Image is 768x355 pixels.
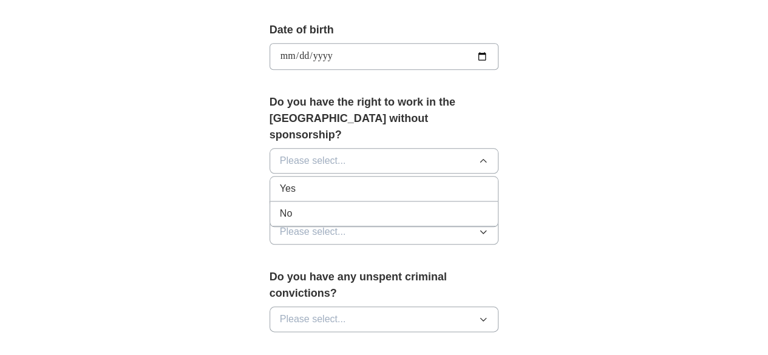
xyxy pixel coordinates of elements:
span: No [280,206,292,221]
span: Please select... [280,312,346,326]
button: Please select... [270,219,499,245]
span: Please select... [280,225,346,239]
label: Do you have the right to work in the [GEOGRAPHIC_DATA] without sponsorship? [270,94,499,143]
button: Please select... [270,148,499,174]
button: Please select... [270,306,499,332]
label: Do you have any unspent criminal convictions? [270,269,499,302]
span: Please select... [280,154,346,168]
label: Date of birth [270,22,499,38]
span: Yes [280,181,296,196]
